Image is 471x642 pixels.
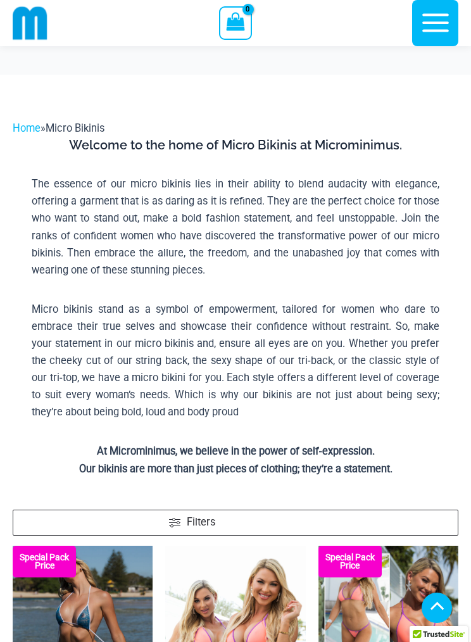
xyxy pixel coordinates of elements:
[13,122,41,134] a: Home
[22,137,449,153] h3: Welcome to the home of Micro Bikinis at Microminimus.
[13,6,47,41] img: cropped mm emblem
[32,301,439,421] p: Micro bikinis stand as a symbol of empowerment, tailored for women who dare to embrace their true...
[187,515,215,531] span: Filters
[13,122,104,134] span: »
[219,6,251,39] a: View Shopping Cart, empty
[318,553,382,570] b: Special Pack Price
[13,510,458,536] a: Filters
[46,122,104,134] span: Micro Bikinis
[13,553,76,570] b: Special Pack Price
[79,463,392,475] strong: Our bikinis are more than just pieces of clothing; they’re a statement.
[97,445,375,457] strong: At Microminimus, we believe in the power of self-expression.
[32,175,439,279] p: The essence of our micro bikinis lies in their ability to blend audacity with elegance, offering ...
